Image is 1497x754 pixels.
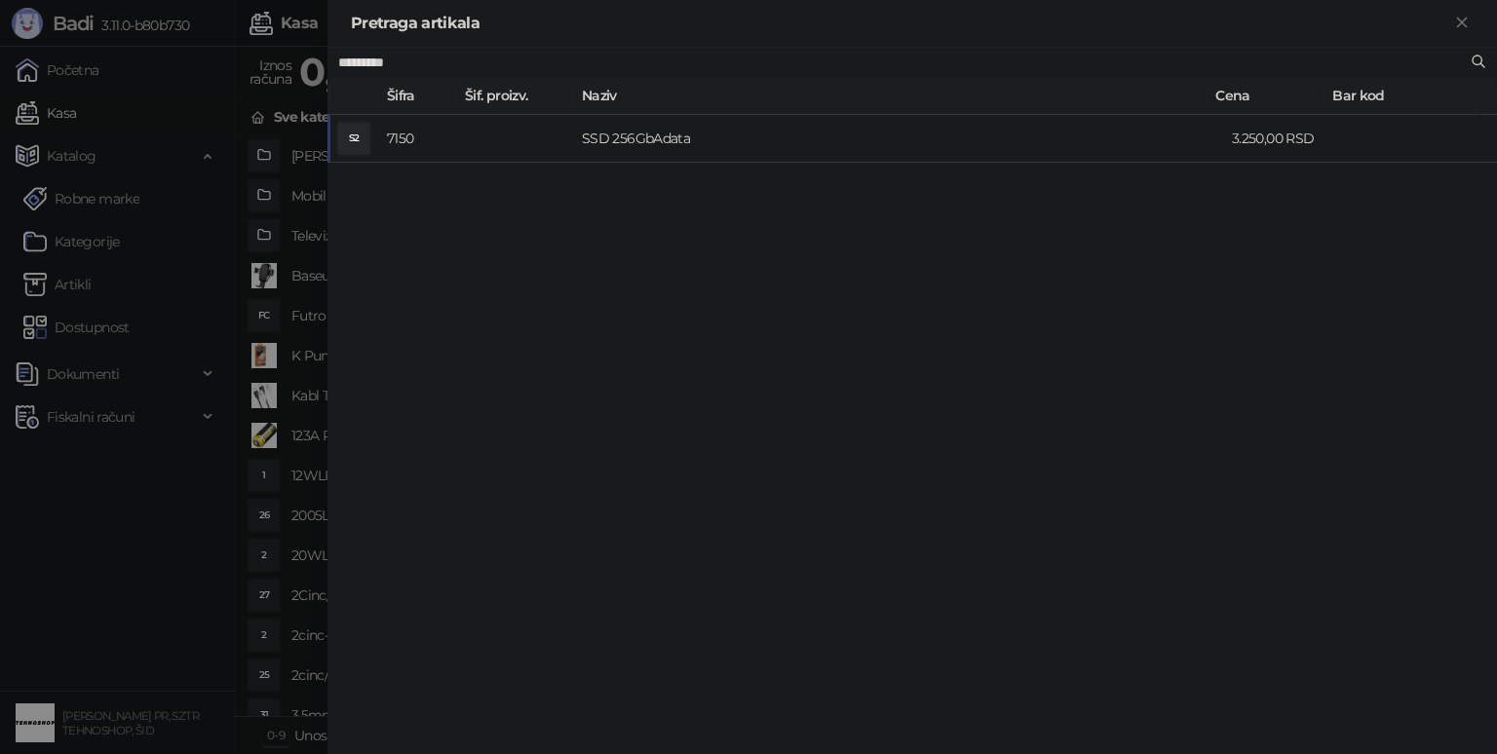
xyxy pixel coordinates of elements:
th: Cena [1208,77,1324,115]
td: 3.250,00 RSD [1224,115,1341,163]
div: S2 [338,123,369,154]
button: Zatvori [1450,12,1474,35]
td: 7150 [379,115,457,163]
th: Šifra [379,77,457,115]
th: Naziv [574,77,1208,115]
div: Pretraga artikala [351,12,1450,35]
th: Bar kod [1324,77,1480,115]
td: SSD 256GbAdata [574,115,1224,163]
th: Šif. proizv. [457,77,574,115]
